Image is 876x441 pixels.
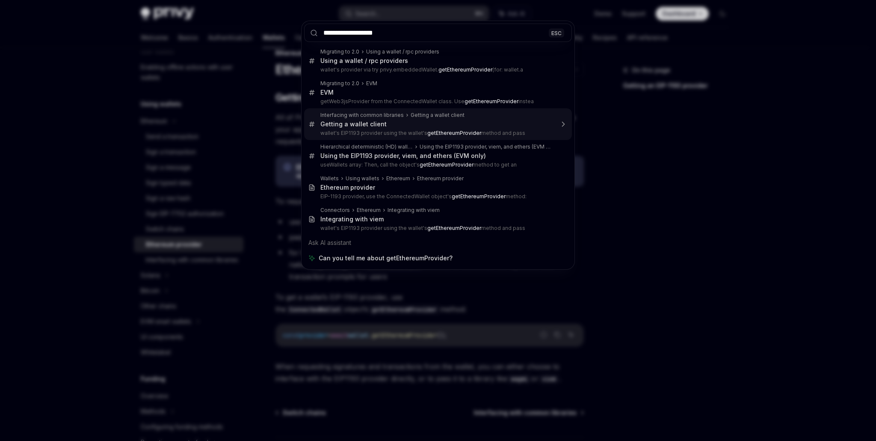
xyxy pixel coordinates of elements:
div: Using a wallet / rpc providers [320,57,408,65]
div: Ethereum [357,207,381,214]
p: getWeb3jsProvider from the ConnectedWallet class. Use instea [320,98,554,105]
div: Connectors [320,207,350,214]
div: Getting a wallet client [320,120,387,128]
div: Wallets [320,175,339,182]
p: EIP-1193 provider, use the ConnectedWallet object's method: [320,193,554,200]
b: getEthereumProvider [465,98,518,104]
div: EVM [366,80,377,87]
p: useWallets array: Then, call the object's method to get an [320,161,554,168]
div: Using the EIP1193 provider, viem, and ethers (EVM only) [320,152,486,160]
b: getEthereumProvider [420,161,474,168]
div: Interfacing with common libraries [320,112,404,119]
div: Using a wallet / rpc providers [366,48,439,55]
div: Getting a wallet client [411,112,465,119]
div: Migrating to 2.0 [320,80,359,87]
span: Can you tell me about getEthereumProvider? [319,254,453,262]
b: getEthereumProvider [452,193,506,200]
div: Integrating with viem [388,207,440,214]
div: Ethereum provider [320,184,375,191]
b: getEthereumProvider [427,225,481,231]
div: Using wallets [346,175,379,182]
div: Hierarchical deterministic (HD) wallets [320,143,413,150]
div: Ask AI assistant [304,235,572,250]
p: wallet's EIP1193 provider using the wallet's method and pass [320,130,554,137]
div: Using the EIP1193 provider, viem, and ethers (EVM only) [420,143,554,150]
p: wallet's EIP1193 provider using the wallet's method and pass [320,225,554,232]
div: Integrating with viem [320,215,384,223]
div: Ethereum [386,175,410,182]
div: ESC [549,28,564,37]
b: getEthereumProvider [438,66,492,73]
b: getEthereumProvider [427,130,481,136]
div: Ethereum provider [417,175,464,182]
div: EVM [320,89,334,96]
div: Migrating to 2.0 [320,48,359,55]
p: wallet's provider via try privy.embeddedWallet. (for: wallet.a [320,66,554,73]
